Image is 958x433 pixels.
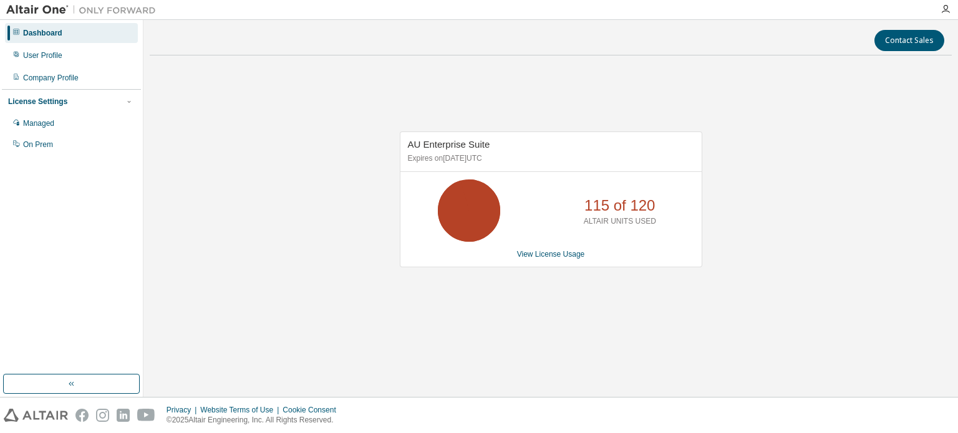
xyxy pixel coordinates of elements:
p: 115 of 120 [584,195,655,216]
img: Altair One [6,4,162,16]
img: linkedin.svg [117,409,130,422]
div: License Settings [8,97,67,107]
p: © 2025 Altair Engineering, Inc. All Rights Reserved. [167,415,344,426]
p: Expires on [DATE] UTC [408,153,691,164]
div: Dashboard [23,28,62,38]
div: On Prem [23,140,53,150]
div: Website Terms of Use [200,405,283,415]
div: Managed [23,118,54,128]
img: facebook.svg [75,409,89,422]
div: Privacy [167,405,200,415]
a: View License Usage [517,250,585,259]
img: altair_logo.svg [4,409,68,422]
img: youtube.svg [137,409,155,422]
img: instagram.svg [96,409,109,422]
div: Company Profile [23,73,79,83]
button: Contact Sales [874,30,944,51]
div: User Profile [23,50,62,60]
div: Cookie Consent [283,405,343,415]
p: ALTAIR UNITS USED [584,216,656,227]
span: AU Enterprise Suite [408,139,490,150]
